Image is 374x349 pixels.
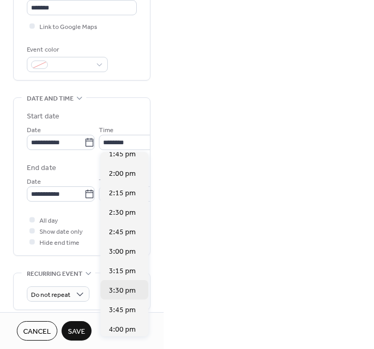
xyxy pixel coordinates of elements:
div: End date [27,163,56,174]
span: 3:30 pm [109,285,136,296]
span: 1:45 pm [109,149,136,160]
span: Cancel [23,326,51,337]
span: 3:00 pm [109,246,136,257]
span: 2:15 pm [109,188,136,199]
span: 2:45 pm [109,227,136,238]
span: 3:15 pm [109,266,136,277]
span: Time [99,125,114,136]
span: Do not repeat [31,289,70,301]
span: Hide end time [39,237,79,248]
span: 2:00 pm [109,168,136,180]
span: Show date only [39,226,83,237]
span: Date [27,176,41,187]
span: Recurring event [27,268,83,280]
span: Date and time [27,93,74,104]
div: Event color [27,44,106,55]
span: Save [68,326,85,337]
span: All day [39,215,58,226]
button: Save [62,321,92,341]
span: Link to Google Maps [39,22,97,33]
span: 2:30 pm [109,207,136,218]
span: Date [27,125,41,136]
div: Start date [27,111,59,122]
span: 3:45 pm [109,305,136,316]
span: 4:00 pm [109,324,136,335]
button: Cancel [17,321,57,341]
span: Time [99,176,114,187]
